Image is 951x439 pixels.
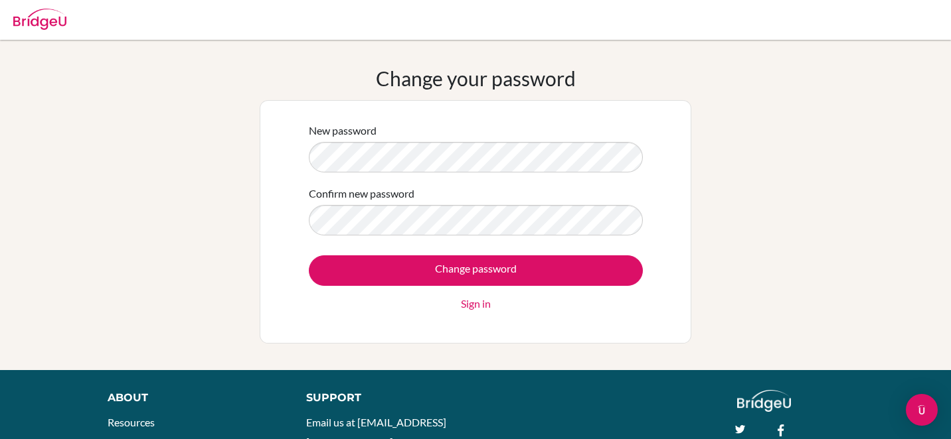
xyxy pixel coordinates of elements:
h1: Change your password [376,66,576,90]
a: Resources [108,416,155,428]
input: Change password [309,255,643,286]
label: New password [309,123,377,139]
img: logo_white@2x-f4f0deed5e89b7ecb1c2cc34c3e3d731f90f0f143d5ea2071677605dd97b5244.png [737,390,791,412]
div: Open Intercom Messenger [906,394,938,426]
div: Support [306,390,462,406]
img: Bridge-U [13,9,66,30]
div: About [108,390,277,406]
a: Sign in [461,296,491,312]
label: Confirm new password [309,186,414,202]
